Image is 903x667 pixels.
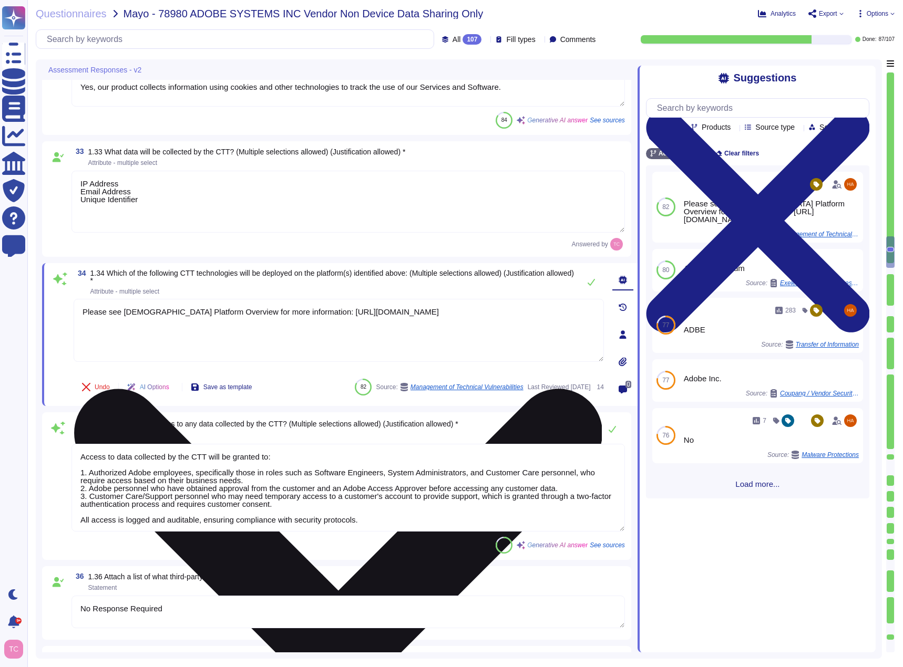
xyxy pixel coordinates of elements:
[71,74,625,107] textarea: Yes, our product collects information using cookies and other technologies to track the use of ou...
[802,452,859,458] span: Malware Protections
[662,377,669,383] span: 77
[819,11,837,17] span: Export
[771,11,796,17] span: Analytics
[878,37,895,42] span: 87 / 107
[662,267,669,273] span: 80
[88,159,157,166] span: Attribute - multiple select
[758,9,796,18] button: Analytics
[4,640,23,659] img: user
[15,618,22,624] div: 9+
[662,204,669,210] span: 82
[463,34,481,45] div: 107
[652,99,869,117] input: Search by keywords
[74,299,604,362] textarea: Please see [DEMOGRAPHIC_DATA] Platform Overview for more information: [URL][DOMAIN_NAME]
[71,444,625,531] textarea: Access to data collected by the CTT will be granted to: 1. Authorized Adobe employees, specifical...
[124,8,484,19] span: Mayo - 78980 ADOBE SYSTEMS INC Vendor Non Device Data Sharing Only
[780,390,859,397] span: Coupang / Vendor Security Questionnaire Eng 2.1
[746,389,859,398] span: Source:
[2,638,30,661] button: user
[625,381,631,388] span: 0
[71,596,625,628] textarea: No Response Required
[867,11,888,17] span: Options
[763,418,766,424] span: 7
[863,37,877,42] span: Done:
[71,420,84,427] span: 35
[527,117,588,123] span: Generative AI answer
[48,66,141,74] span: Assessment Responses - v2
[36,8,107,19] span: Questionnaires
[662,432,669,439] span: 76
[595,384,604,390] span: 14
[501,542,507,548] span: 80
[453,36,461,43] span: All
[42,30,434,48] input: Search by keywords
[662,322,669,328] span: 77
[844,304,857,317] img: user
[88,148,406,156] span: 1.33 What data will be collected by the CTT? (Multiple selections allowed) (Justification allowed) *
[767,451,859,459] span: Source:
[684,436,859,444] div: No
[501,117,507,123] span: 84
[506,36,535,43] span: Fill types
[90,269,574,285] span: 1.34 Which of the following CTT technologies will be deployed on the platform(s) identified above...
[844,414,857,427] img: user
[71,171,625,233] textarea: IP Address Email Address Unique Identifier
[571,241,608,247] span: Answered by
[646,480,869,488] span: Load more...
[590,542,625,548] span: See sources
[560,36,596,43] span: Comments
[590,117,625,123] span: See sources
[90,288,159,295] span: Attribute - multiple select
[844,178,857,191] img: user
[71,148,84,155] span: 33
[74,269,86,277] span: 34
[361,384,366,390] span: 82
[684,374,859,382] div: Adobe Inc.
[71,572,84,580] span: 36
[610,238,623,251] img: user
